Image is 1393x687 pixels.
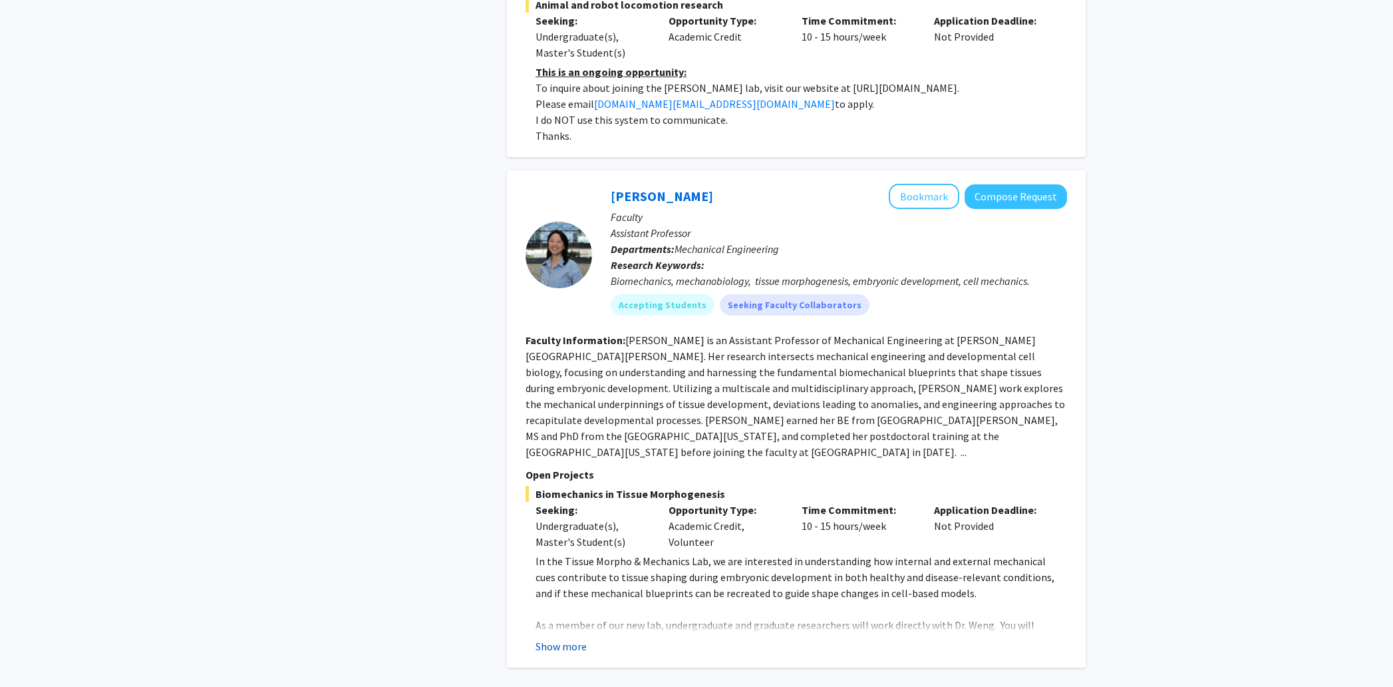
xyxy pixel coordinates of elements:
[536,502,649,518] p: Seeking:
[669,502,782,518] p: Opportunity Type:
[965,184,1067,209] button: Compose Request to Shinuo Weng
[526,467,1067,483] p: Open Projects
[536,96,1067,112] p: Please email to apply.
[536,65,687,79] u: This is an ongoing opportunity:
[924,502,1057,550] div: Not Provided
[536,80,1067,96] p: To inquire about joining the [PERSON_NAME] lab, visit our website at [URL][DOMAIN_NAME].
[10,627,57,677] iframe: Chat
[659,502,792,550] div: Academic Credit, Volunteer
[594,97,835,111] a: [DOMAIN_NAME][EMAIL_ADDRESS][DOMAIN_NAME]
[669,13,782,29] p: Opportunity Type:
[792,13,925,61] div: 10 - 15 hours/week
[536,13,649,29] p: Seeking:
[611,225,1067,241] p: Assistant Professor
[536,128,1067,144] p: Thanks.
[611,242,675,256] b: Departments:
[536,112,1067,128] p: I do NOT use this system to communicate.
[536,553,1067,601] p: In the Tissue Morpho & Mechanics Lab, we are interested in understanding how internal and externa...
[611,209,1067,225] p: Faculty
[536,29,649,61] div: Undergraduate(s), Master's Student(s)
[611,273,1067,289] div: Biomechanics, mechanobiology, tissue morphogenesis, embryonic development, cell mechanics.
[611,188,713,204] a: [PERSON_NAME]
[889,184,959,209] button: Add Shinuo Weng to Bookmarks
[934,502,1047,518] p: Application Deadline:
[924,13,1057,61] div: Not Provided
[611,258,704,272] b: Research Keywords:
[675,242,779,256] span: Mechanical Engineering
[526,334,625,347] b: Faculty Information:
[792,502,925,550] div: 10 - 15 hours/week
[802,502,915,518] p: Time Commitment:
[536,638,587,654] button: Show more
[659,13,792,61] div: Academic Credit
[934,13,1047,29] p: Application Deadline:
[611,294,714,316] mat-chip: Accepting Students
[720,294,869,316] mat-chip: Seeking Faculty Collaborators
[526,334,1065,459] fg-read-more: [PERSON_NAME] is an Assistant Professor of Mechanical Engineering at [PERSON_NAME][GEOGRAPHIC_DAT...
[802,13,915,29] p: Time Commitment:
[536,518,649,550] div: Undergraduate(s), Master's Student(s)
[526,486,1067,502] span: Biomechanics in Tissue Morphogenesis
